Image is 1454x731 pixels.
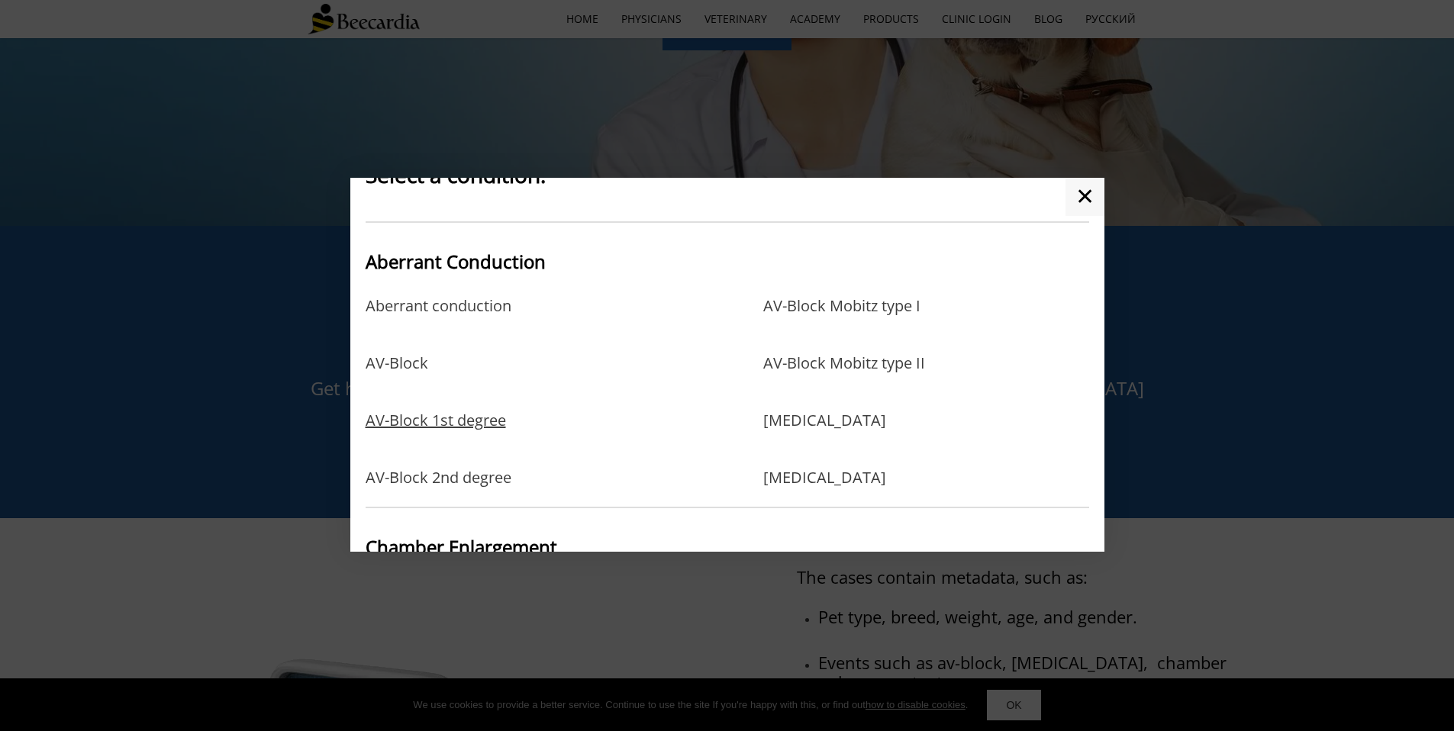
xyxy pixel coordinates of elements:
[366,297,511,346] a: Aberrant conduction
[366,249,546,274] span: Aberrant Conduction
[366,469,511,487] a: AV-Block 2nd degree
[763,297,920,346] a: AV-Block Mobitz type I
[366,354,428,404] a: AV-Block
[1066,178,1104,216] a: ✕
[763,354,925,404] a: AV-Block Mobitz type II
[763,469,886,487] a: [MEDICAL_DATA]
[366,160,546,189] span: Select a condition:
[366,411,506,461] a: AV-Block 1st degree
[366,534,557,559] span: Chamber Enlargement
[763,411,886,461] a: [MEDICAL_DATA]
